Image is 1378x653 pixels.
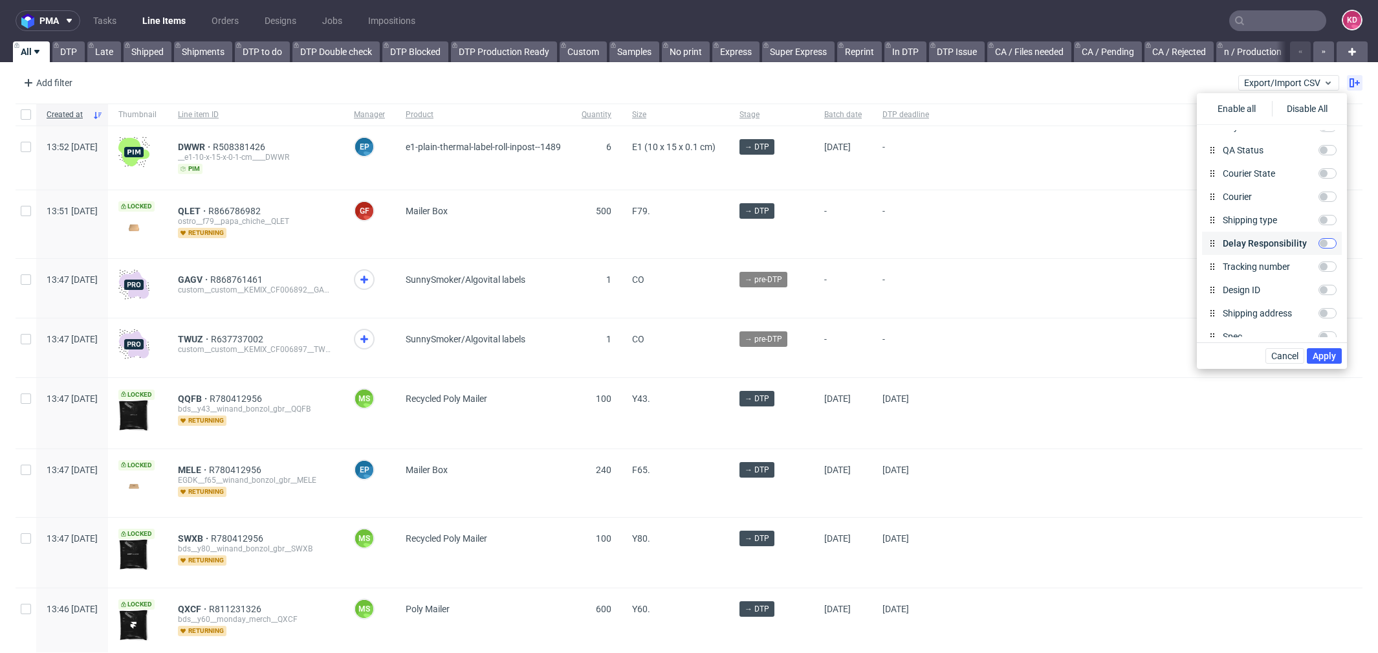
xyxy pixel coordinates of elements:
button: Export/Import CSV [1238,75,1339,91]
div: custom__custom__KEMIX_CF006892__GAGV [178,285,333,295]
a: Orders [204,10,246,31]
span: → DTP [745,533,769,544]
span: → DTP [745,603,769,615]
span: Mailer Box [406,465,448,475]
a: TWUZ [178,334,211,344]
span: [DATE] [824,604,851,614]
a: R637737002 [211,334,266,344]
label: Delay Responsibility [1218,237,1312,250]
label: QA Status [1218,144,1269,157]
span: [DATE] [824,465,851,475]
a: No print [662,41,710,62]
a: CA / Pending [1074,41,1142,62]
span: R811231326 [209,604,264,614]
span: 240 [596,465,611,475]
span: Size [632,109,719,120]
span: R780412956 [210,393,265,404]
span: Product [406,109,561,120]
span: returning [178,487,226,497]
img: version_two_editor_design [118,477,149,494]
a: All [13,41,50,62]
a: Custom [560,41,607,62]
label: Shipping type [1218,214,1282,227]
span: [DATE] [824,393,851,404]
a: Super Express [762,41,835,62]
span: Y80. [632,533,650,544]
button: Cancel [1265,348,1304,364]
img: version_two_editor_design [118,219,149,236]
a: Samples [609,41,659,62]
a: DTP Production Ready [451,41,557,62]
span: Created at [47,109,87,120]
span: Recycled Poly Mailer [406,393,487,404]
span: → DTP [745,393,769,404]
span: 13:52 [DATE] [47,142,98,152]
img: pro-icon.017ec5509f39f3e742e3.png [118,269,149,300]
img: version_two_editor_design [118,539,149,570]
figcaption: EP [355,461,373,479]
a: R780412956 [211,533,266,544]
div: Enable all [1202,101,1272,116]
span: Locked [118,529,155,539]
span: - [882,274,929,302]
a: Jobs [314,10,350,31]
span: - [824,274,862,302]
div: bds__y80__winand_bonzol_gbr__SWXB [178,544,333,554]
a: QXCF [178,604,209,614]
span: e1-plain-thermal-label-roll-inpost--1489 [406,142,561,152]
a: Shipped [124,41,171,62]
figcaption: EP [355,138,373,156]
a: DTP Issue [929,41,985,62]
span: Quantity [582,109,611,120]
a: Designs [257,10,304,31]
span: Locked [118,201,155,212]
span: Manager [354,109,385,120]
div: __e1-10-x-15-x-0-1-cm____DWWR [178,152,333,162]
img: version_two_editor_design [118,400,149,431]
span: [DATE] [882,533,909,544]
a: DWWR [178,142,213,152]
a: CA / Rejected [1144,41,1214,62]
img: logo [21,14,39,28]
span: pma [39,16,59,25]
figcaption: MS [355,529,373,548]
span: Stage [739,109,804,120]
span: 13:46 [DATE] [47,604,98,614]
span: Apply [1313,351,1336,360]
span: 100 [596,393,611,404]
span: F65. [632,465,650,475]
span: 13:47 [DATE] [47,533,98,544]
span: F79. [632,206,650,216]
span: 13:51 [DATE] [47,206,98,216]
figcaption: KD [1343,11,1361,29]
label: Courier [1218,190,1257,203]
span: Y43. [632,393,650,404]
span: 6 [606,142,611,152]
span: SunnySmoker/Algovital labels [406,274,525,285]
span: Y60. [632,604,650,614]
span: → DTP [745,205,769,217]
span: [DATE] [824,142,851,152]
span: DTP deadline [882,109,929,120]
span: SWXB [178,533,211,544]
span: - [882,142,929,174]
a: R868761461 [210,274,265,285]
span: QLET [178,206,208,216]
span: 13:47 [DATE] [47,393,98,404]
a: Late [87,41,121,62]
a: DTP Blocked [382,41,448,62]
span: 600 [596,604,611,614]
span: Cancel [1271,351,1298,360]
span: Recycled Poly Mailer [406,533,487,544]
a: Line Items [135,10,193,31]
label: Design ID [1218,283,1265,296]
label: Spec [1218,330,1247,343]
a: QQFB [178,393,210,404]
span: returning [178,415,226,426]
span: returning [178,626,226,636]
span: 13:47 [DATE] [47,334,98,344]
